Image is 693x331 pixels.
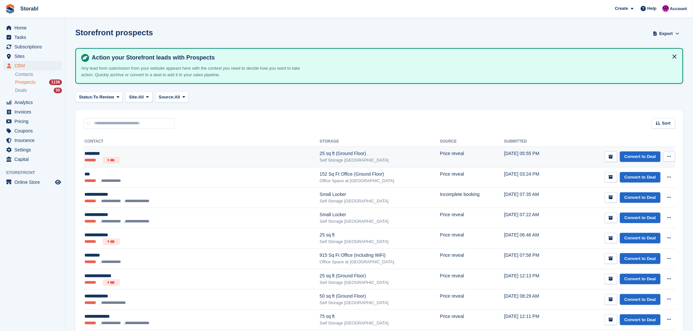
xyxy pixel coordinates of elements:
span: Coupons [14,126,54,135]
div: 30 [54,88,62,93]
a: Deals 30 [15,87,62,94]
span: To Review [93,94,114,100]
img: stora-icon-8386f47178a22dfd0bd8f6a31ec36ba5ce8667c1dd55bd0f319d3a0aa187defe.svg [5,4,15,14]
a: Convert to Deal [620,233,661,244]
th: Submitted [504,136,561,147]
a: Storabl [18,3,41,14]
span: Home [14,23,54,32]
a: menu [3,126,62,135]
span: Insurance [14,136,54,145]
span: Source: [159,94,175,100]
a: menu [3,145,62,154]
div: 25 sq ft (Ground Floor) [320,150,440,157]
a: menu [3,136,62,145]
td: Price reveal [440,208,504,228]
div: Self Storage [GEOGRAPHIC_DATA] [320,198,440,204]
div: 1138 [49,79,62,85]
a: Convert to Deal [620,294,661,305]
a: Convert to Deal [620,192,661,203]
span: CRM [14,61,54,70]
div: 25 sq ft (Ground Floor) [320,272,440,279]
div: 915 Sq Ft Office (including WiFi) [320,252,440,259]
span: Capital [14,155,54,164]
a: menu [3,42,62,51]
img: Helen Morton [663,5,669,12]
a: menu [3,178,62,187]
span: Storefront [6,169,65,176]
p: Any lead form submission from your website appears here with the context you need to decide how y... [81,65,310,78]
div: Small Locker [320,191,440,198]
div: Self Storage [GEOGRAPHIC_DATA] [320,300,440,306]
a: Prospects 1138 [15,79,62,86]
span: Sites [14,52,54,61]
a: Convert to Deal [620,274,661,285]
div: Self Storage [GEOGRAPHIC_DATA] [320,279,440,286]
span: Invoices [14,107,54,116]
th: Storage [320,136,440,147]
td: [DATE] 07:35 AM [504,187,561,208]
a: Convert to Deal [620,213,661,223]
div: Self Storage [GEOGRAPHIC_DATA] [320,238,440,245]
a: menu [3,117,62,126]
span: Account [670,6,687,12]
span: Pricing [14,117,54,126]
a: menu [3,155,62,164]
button: Export [652,28,681,39]
span: Status: [79,94,93,100]
td: Price reveal [440,310,504,330]
td: [DATE] 07:58 PM [504,249,561,269]
td: [DATE] 12:13 PM [504,269,561,289]
span: All [175,94,180,100]
span: Create [615,5,628,12]
span: Sort [662,120,671,127]
div: Office Space at [GEOGRAPHIC_DATA] [320,178,440,184]
span: Analytics [14,98,54,107]
a: Convert to Deal [620,314,661,325]
td: Price reveal [440,289,504,310]
td: Price reveal [440,269,504,289]
td: [DATE] 03:24 PM [504,167,561,187]
a: menu [3,23,62,32]
a: Convert to Deal [620,151,661,162]
div: 25 sq ft [320,232,440,238]
button: Site: All [125,92,153,102]
a: menu [3,98,62,107]
div: Self Storage [GEOGRAPHIC_DATA] [320,157,440,164]
span: All [138,94,144,100]
span: Site: [129,94,138,100]
button: Source: All [155,92,189,102]
div: 75 sq ft [320,313,440,320]
span: Deals [15,87,27,94]
h4: Action your Storefront leads with Prospects [89,54,677,61]
td: Price reveal [440,249,504,269]
a: Preview store [54,178,62,186]
td: [DATE] 05:55 PM [504,147,561,167]
td: [DATE] 08:29 AM [504,289,561,310]
th: Contact [83,136,320,147]
td: [DATE] 06:46 AM [504,228,561,249]
span: Help [647,5,657,12]
a: menu [3,61,62,70]
div: 152 Sq Ft Office (Ground Floor) [320,171,440,178]
span: Tasks [14,33,54,42]
td: Price reveal [440,147,504,167]
span: Subscriptions [14,42,54,51]
td: Incomplete booking [440,187,504,208]
td: [DATE] 12:11 PM [504,310,561,330]
a: menu [3,52,62,61]
td: Price reveal [440,167,504,187]
span: Prospects [15,79,35,85]
td: Price reveal [440,228,504,249]
a: Contacts [15,71,62,78]
div: Office Space at [GEOGRAPHIC_DATA] [320,259,440,265]
a: Convert to Deal [620,172,661,183]
div: Self Storage [GEOGRAPHIC_DATA] [320,218,440,225]
a: menu [3,33,62,42]
a: Convert to Deal [620,253,661,264]
span: Settings [14,145,54,154]
div: Self Storage [GEOGRAPHIC_DATA] [320,320,440,326]
div: Small Locker [320,211,440,218]
span: Export [660,30,673,37]
div: 50 sq ft (Ground Floor) [320,293,440,300]
h1: Storefront prospects [75,28,153,37]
